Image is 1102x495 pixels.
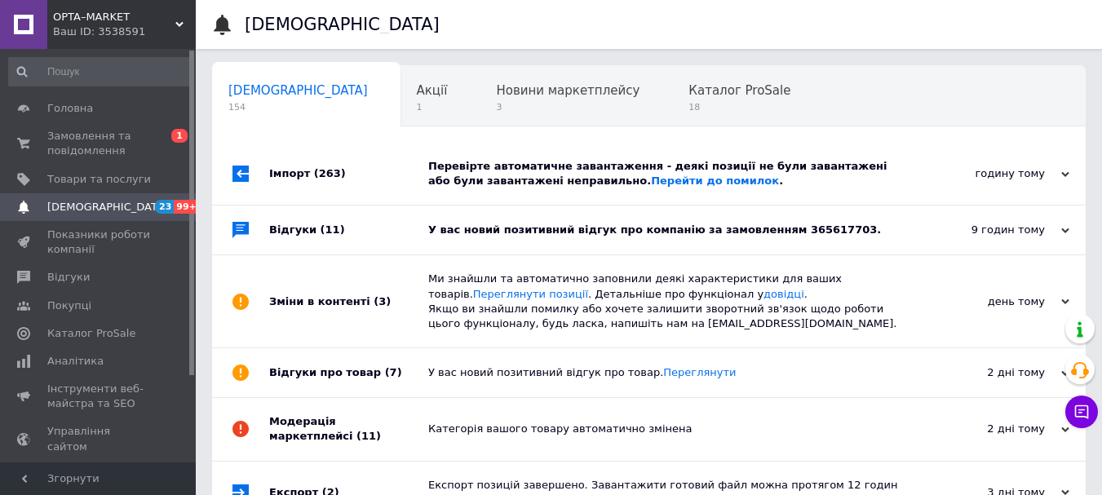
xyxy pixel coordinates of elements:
[155,200,174,214] span: 23
[1065,396,1098,428] button: Чат з покупцем
[269,348,428,397] div: Відгуки про товар
[47,382,151,411] span: Інструменти веб-майстра та SEO
[663,366,736,378] a: Переглянути
[473,288,588,300] a: Переглянути позиції
[428,272,906,331] div: Ми знайшли та автоматично заповнили деякі характеристики для ваших товарів. . Детальніше про функ...
[47,424,151,453] span: Управління сайтом
[269,206,428,254] div: Відгуки
[47,200,168,214] span: [DEMOGRAPHIC_DATA]
[47,270,90,285] span: Відгуки
[374,295,391,307] span: (3)
[428,223,906,237] div: У вас новий позитивний відгук про компанію за замовленням 365617703.
[688,83,790,98] span: Каталог ProSale
[385,366,402,378] span: (7)
[53,24,196,39] div: Ваш ID: 3538591
[269,398,428,460] div: Модерація маркетплейсі
[269,143,428,205] div: Імпорт
[417,83,448,98] span: Акції
[763,288,804,300] a: довідці
[314,167,346,179] span: (263)
[8,57,193,86] input: Пошук
[47,298,91,313] span: Покупці
[428,365,906,380] div: У вас новий позитивний відгук про товар.
[428,159,906,188] div: Перевірте автоматичне завантаження - деякі позиції не були завантажені або були завантажені непра...
[906,294,1069,309] div: день тому
[496,83,640,98] span: Новини маркетплейсу
[53,10,175,24] span: OPTA–MARKET
[47,326,135,341] span: Каталог ProSale
[906,223,1069,237] div: 9 годин тому
[171,129,188,143] span: 1
[321,223,345,236] span: (11)
[428,422,906,436] div: Категорія вашого товару автоматично змінена
[496,101,640,113] span: 3
[269,255,428,347] div: Зміни в контенті
[688,101,790,113] span: 18
[174,200,201,214] span: 99+
[228,101,368,113] span: 154
[47,228,151,257] span: Показники роботи компанії
[47,172,151,187] span: Товари та послуги
[906,422,1069,436] div: 2 дні тому
[651,175,779,187] a: Перейти до помилок
[47,101,93,116] span: Головна
[245,15,440,34] h1: [DEMOGRAPHIC_DATA]
[906,166,1069,181] div: годину тому
[417,101,448,113] span: 1
[47,129,151,158] span: Замовлення та повідомлення
[356,430,381,442] span: (11)
[47,354,104,369] span: Аналітика
[228,83,368,98] span: [DEMOGRAPHIC_DATA]
[906,365,1069,380] div: 2 дні тому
